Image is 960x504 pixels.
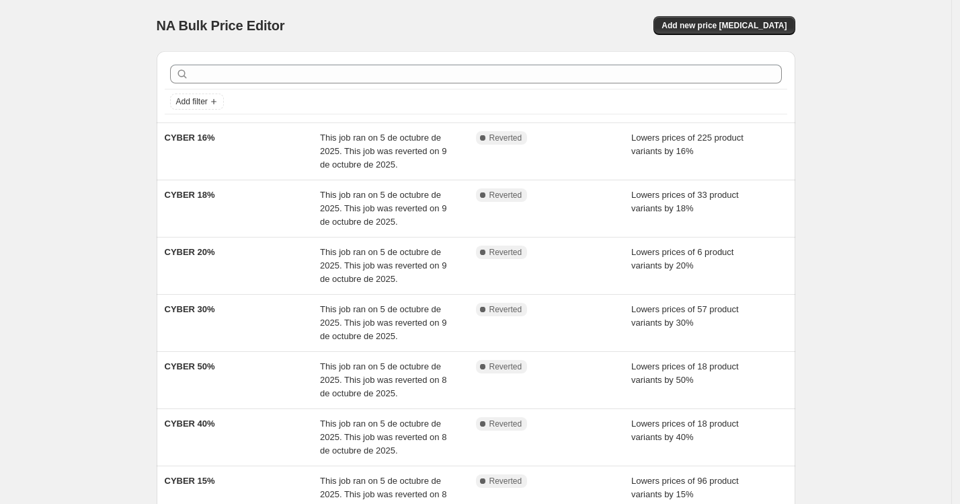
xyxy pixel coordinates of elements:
span: This job ran on 5 de octubre de 2025. This job was reverted on 8 de octubre de 2025. [320,419,446,456]
span: NA Bulk Price Editor [157,18,285,33]
span: This job ran on 5 de octubre de 2025. This job was reverted on 8 de octubre de 2025. [320,361,446,398]
span: Reverted [489,419,522,429]
span: Lowers prices of 18 product variants by 40% [631,419,739,442]
span: Add new price [MEDICAL_DATA] [662,20,787,31]
span: This job ran on 5 de octubre de 2025. This job was reverted on 9 de octubre de 2025. [320,304,446,341]
span: Reverted [489,247,522,258]
button: Add new price [MEDICAL_DATA] [653,16,795,35]
span: Lowers prices of 6 product variants by 20% [631,247,733,271]
span: Lowers prices of 225 product variants by 16% [631,133,744,156]
span: CYBER 30% [165,304,215,314]
span: Reverted [489,133,522,143]
span: CYBER 20% [165,247,215,257]
span: Add filter [176,96,208,107]
span: This job ran on 5 de octubre de 2025. This job was reverted on 9 de octubre de 2025. [320,190,446,227]
span: Reverted [489,190,522,201]
span: CYBER 18% [165,190,215,200]
span: CYBER 16% [165,133,215,143]
span: Lowers prices of 57 product variants by 30% [631,304,739,328]
span: Reverted [489,361,522,372]
span: Lowers prices of 33 product variants by 18% [631,190,739,213]
span: CYBER 50% [165,361,215,371]
span: This job ran on 5 de octubre de 2025. This job was reverted on 9 de octubre de 2025. [320,247,446,284]
span: Lowers prices of 96 product variants by 15% [631,476,739,499]
span: This job ran on 5 de octubre de 2025. This job was reverted on 9 de octubre de 2025. [320,133,446,170]
span: CYBER 40% [165,419,215,429]
span: Reverted [489,304,522,315]
span: Reverted [489,476,522,487]
span: Lowers prices of 18 product variants by 50% [631,361,739,385]
button: Add filter [170,94,224,110]
span: CYBER 15% [165,476,215,486]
